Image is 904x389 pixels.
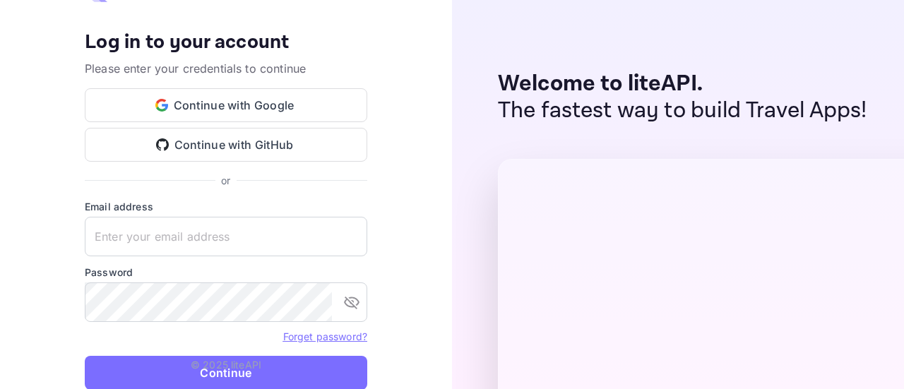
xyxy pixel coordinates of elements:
[338,288,366,316] button: toggle password visibility
[85,88,367,122] button: Continue with Google
[85,30,367,55] h4: Log in to your account
[85,128,367,162] button: Continue with GitHub
[85,217,367,256] input: Enter your email address
[283,330,367,342] a: Forget password?
[498,71,867,97] p: Welcome to liteAPI.
[85,265,367,280] label: Password
[191,357,261,372] p: © 2025 liteAPI
[85,199,367,214] label: Email address
[283,329,367,343] a: Forget password?
[85,60,367,77] p: Please enter your credentials to continue
[221,173,230,188] p: or
[498,97,867,124] p: The fastest way to build Travel Apps!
